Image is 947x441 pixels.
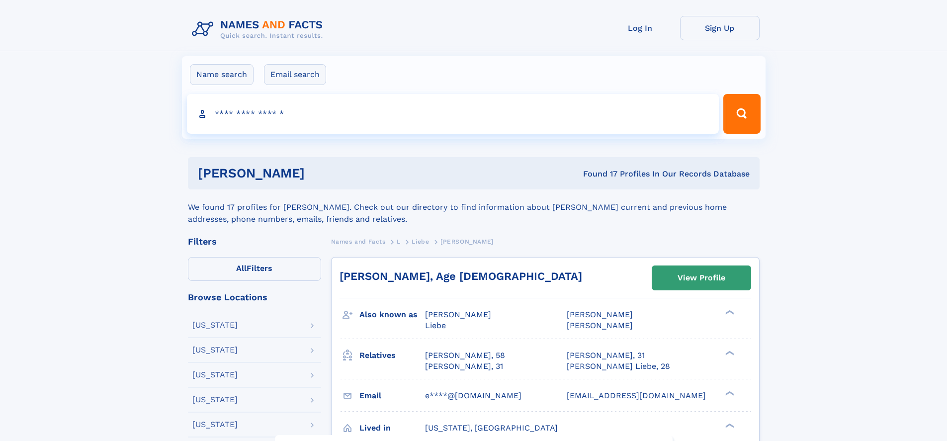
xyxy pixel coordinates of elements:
div: [US_STATE] [192,371,238,379]
label: Filters [188,257,321,281]
div: Browse Locations [188,293,321,302]
a: Names and Facts [331,235,386,248]
label: Name search [190,64,254,85]
span: L [397,238,401,245]
span: All [236,264,247,273]
div: [US_STATE] [192,321,238,329]
h3: Relatives [359,347,425,364]
a: Liebe [412,235,429,248]
a: [PERSON_NAME], 31 [425,361,503,372]
span: Liebe [425,321,446,330]
div: ❯ [723,390,735,396]
div: ❯ [723,422,735,429]
span: [PERSON_NAME] [425,310,491,319]
div: Filters [188,237,321,246]
a: Log In [601,16,680,40]
div: We found 17 profiles for [PERSON_NAME]. Check out our directory to find information about [PERSON... [188,189,760,225]
div: ❯ [723,309,735,316]
div: ❯ [723,350,735,356]
a: L [397,235,401,248]
div: Found 17 Profiles In Our Records Database [444,169,750,179]
img: Logo Names and Facts [188,16,331,43]
h1: [PERSON_NAME] [198,167,444,179]
label: Email search [264,64,326,85]
a: Sign Up [680,16,760,40]
a: [PERSON_NAME], Age [DEMOGRAPHIC_DATA] [340,270,582,282]
span: [US_STATE], [GEOGRAPHIC_DATA] [425,423,558,433]
h3: Also known as [359,306,425,323]
h3: Lived in [359,420,425,437]
a: View Profile [652,266,751,290]
a: [PERSON_NAME], 58 [425,350,505,361]
div: [US_STATE] [192,396,238,404]
span: Liebe [412,238,429,245]
input: search input [187,94,719,134]
span: [EMAIL_ADDRESS][DOMAIN_NAME] [567,391,706,400]
div: [US_STATE] [192,421,238,429]
a: [PERSON_NAME], 31 [567,350,645,361]
h3: Email [359,387,425,404]
div: View Profile [678,266,725,289]
span: [PERSON_NAME] [567,321,633,330]
button: Search Button [723,94,760,134]
a: [PERSON_NAME] Liebe, 28 [567,361,670,372]
div: [US_STATE] [192,346,238,354]
span: [PERSON_NAME] [440,238,494,245]
span: [PERSON_NAME] [567,310,633,319]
